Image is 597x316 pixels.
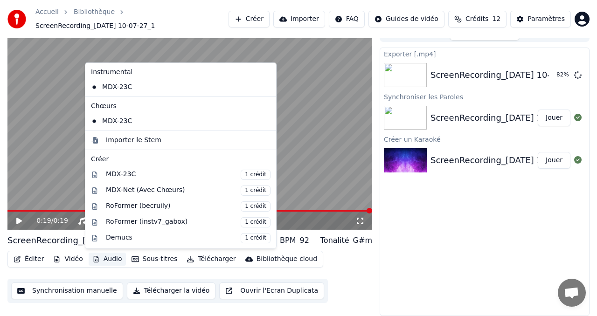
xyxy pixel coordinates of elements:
[241,185,271,195] span: 1 crédit
[106,135,161,144] div: Importer le Stem
[528,14,565,24] div: Paramètres
[106,233,271,243] div: Demucs
[273,11,325,27] button: Importer
[7,10,26,28] img: youka
[87,113,260,128] div: MDX-23C
[241,217,271,227] span: 1 crédit
[380,91,589,102] div: Synchroniser les Paroles
[7,234,161,247] div: ScreenRecording_[DATE] 10-07-27_1
[430,69,584,82] div: ScreenRecording_[DATE] 10-07-27_1
[219,282,324,299] button: Ouvrir l'Ecran Duplicata
[556,71,570,79] div: 82 %
[36,216,59,226] div: /
[448,11,507,27] button: Crédits12
[257,254,317,264] div: Bibliothèque cloud
[53,216,68,226] span: 0:19
[430,111,584,124] div: ScreenRecording_[DATE] 10-07-27_1
[89,253,126,266] button: Audio
[241,169,271,179] span: 1 crédit
[36,216,51,226] span: 0:19
[380,133,589,144] div: Créer un Karaoké
[87,98,274,113] div: Chœurs
[11,282,123,299] button: Synchronisation manuelle
[430,154,584,167] div: ScreenRecording_[DATE] 10-07-27_1
[87,79,260,94] div: MDX-23C
[74,7,115,17] a: Bibliothèque
[10,253,48,266] button: Éditer
[35,7,59,17] a: Accueil
[127,282,216,299] button: Télécharger la vidéo
[106,169,271,179] div: MDX-23C
[510,11,571,27] button: Paramètres
[49,253,86,266] button: Vidéo
[299,235,309,246] div: 92
[465,14,488,24] span: Crédits
[368,11,444,27] button: Guides de vidéo
[106,185,271,195] div: MDX-Net (Avec Chœurs)
[353,235,372,246] div: G#m
[183,253,239,266] button: Télécharger
[87,65,274,80] div: Instrumental
[320,235,349,246] div: Tonalité
[106,217,271,227] div: RoFormer (instv7_gabox)
[280,235,296,246] div: BPM
[241,201,271,211] span: 1 crédit
[229,11,270,27] button: Créer
[538,110,570,126] button: Jouer
[558,279,586,307] div: Ouvrir le chat
[329,11,365,27] button: FAQ
[106,201,271,211] div: RoFormer (becruily)
[492,14,500,24] span: 12
[35,7,229,31] nav: breadcrumb
[35,21,155,31] span: ScreenRecording_[DATE] 10-07-27_1
[91,154,271,164] div: Créer
[538,152,570,169] button: Jouer
[128,253,181,266] button: Sous-titres
[241,233,271,243] span: 1 crédit
[380,48,589,59] div: Exporter [.mp4]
